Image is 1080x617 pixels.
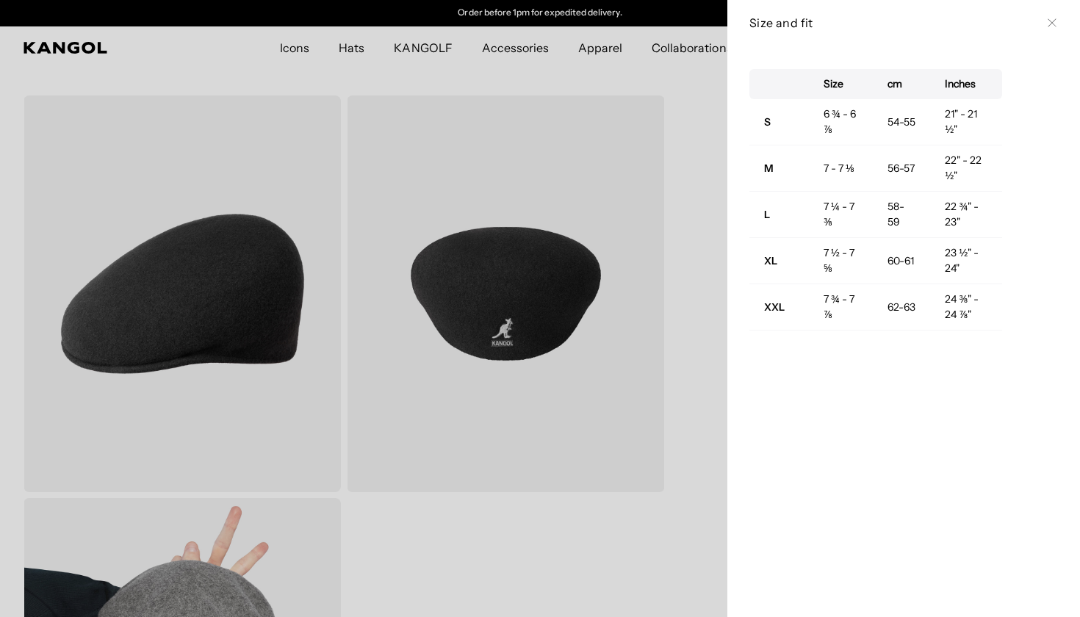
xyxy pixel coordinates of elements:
strong: XL [764,254,777,267]
th: Inches [930,69,1002,99]
td: 54-55 [873,99,931,145]
th: cm [873,69,931,99]
td: 60-61 [873,238,931,284]
h3: Size and fit [749,15,1040,31]
td: 62-63 [873,284,931,331]
td: 7 - 7 ⅛ [809,145,873,192]
td: 24 ⅜" - 24 ⅞" [930,284,1002,331]
strong: S [764,115,771,129]
td: 22 ¾" - 23" [930,192,1002,238]
th: Size [809,69,873,99]
td: 58-59 [873,192,931,238]
td: 23 ½" - 24" [930,238,1002,284]
td: 22" - 22 ½" [930,145,1002,192]
td: 56-57 [873,145,931,192]
td: 7 ½ - 7 ⅝ [809,238,873,284]
td: 6 ¾ - 6 ⅞ [809,99,873,145]
td: 7 ¼ - 7 ⅜ [809,192,873,238]
strong: M [764,162,774,175]
td: 21" - 21 ½" [930,99,1002,145]
td: 7 ¾ - 7 ⅞ [809,284,873,331]
strong: XXL [764,300,785,314]
strong: L [764,208,770,221]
